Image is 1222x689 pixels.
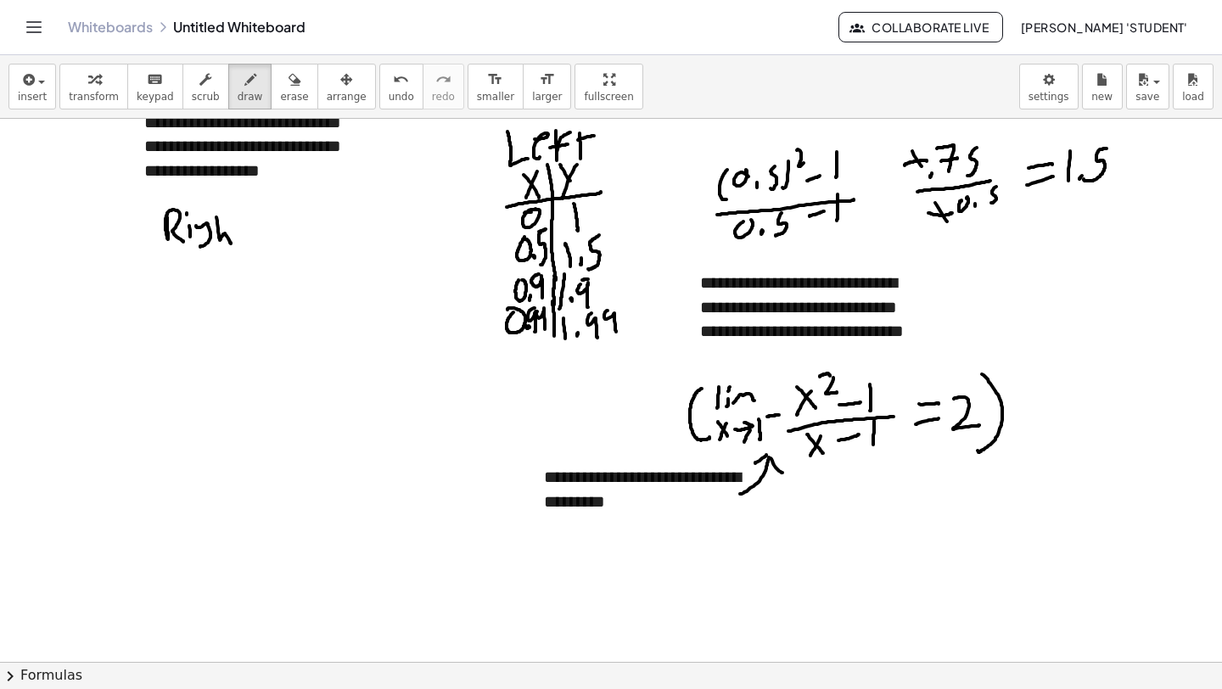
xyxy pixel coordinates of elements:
span: Collaborate Live [853,20,989,35]
span: scrub [192,91,220,103]
button: keyboardkeypad [127,64,183,109]
span: keypad [137,91,174,103]
button: load [1173,64,1214,109]
button: undoundo [379,64,423,109]
button: arrange [317,64,376,109]
button: fullscreen [575,64,642,109]
span: fullscreen [584,91,633,103]
button: format_sizesmaller [468,64,524,109]
span: erase [280,91,308,103]
button: settings [1019,64,1079,109]
span: transform [69,91,119,103]
span: draw [238,91,263,103]
span: load [1182,91,1204,103]
button: draw [228,64,272,109]
span: undo [389,91,414,103]
span: redo [432,91,455,103]
button: insert [8,64,56,109]
button: redoredo [423,64,464,109]
i: keyboard [147,70,163,90]
span: larger [532,91,562,103]
i: format_size [539,70,555,90]
i: undo [393,70,409,90]
button: Collaborate Live [838,12,1003,42]
i: format_size [487,70,503,90]
button: scrub [182,64,229,109]
span: save [1135,91,1159,103]
span: arrange [327,91,367,103]
i: redo [435,70,451,90]
button: erase [271,64,317,109]
button: transform [59,64,128,109]
button: format_sizelarger [523,64,571,109]
span: settings [1029,91,1069,103]
button: Toggle navigation [20,14,48,41]
button: save [1126,64,1169,109]
a: Whiteboards [68,19,153,36]
button: new [1082,64,1123,109]
span: new [1091,91,1113,103]
button: [PERSON_NAME] 'student' [1006,12,1202,42]
span: [PERSON_NAME] 'student' [1020,20,1188,35]
span: smaller [477,91,514,103]
span: insert [18,91,47,103]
